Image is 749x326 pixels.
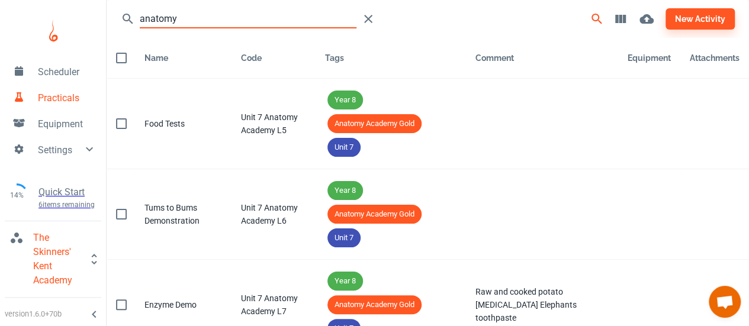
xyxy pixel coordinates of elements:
div: Enzyme Demo [144,298,222,311]
span: Anatomy Academy Gold [327,299,422,311]
button: Bulk upload [632,5,661,33]
button: Sort [140,47,173,69]
span: Year 8 [327,94,363,106]
button: new activity [666,8,735,30]
span: Anatomy Academy Gold [327,208,422,220]
button: View Columns [609,7,632,31]
div: Unit 7 Anatomy Academy L7 [241,292,306,318]
div: Name [144,51,168,65]
div: Unit 7 Anatomy Academy L5 [241,111,306,137]
button: Sort [471,47,519,69]
div: Tags [325,51,457,65]
div: Equipment [628,51,671,65]
div: Attachments [690,51,740,65]
div: Open chat [709,286,741,318]
div: Food Tests [144,117,222,130]
span: Anatomy Academy Gold [327,118,422,130]
span: Year 8 [327,275,363,287]
input: Search [140,9,356,28]
button: Search [585,7,609,31]
div: Raw and cooked potato [MEDICAL_DATA] Elephants toothpaste [475,285,609,324]
button: Sort [236,47,266,69]
div: Comment [475,51,514,65]
div: Code [241,51,262,65]
div: Tums to Bums Demonstration [144,201,222,227]
div: Unit 7 Anatomy Academy L6 [241,201,306,227]
span: Unit 7 [327,232,361,244]
span: Unit 7 [327,141,361,153]
span: Year 8 [327,185,363,196]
